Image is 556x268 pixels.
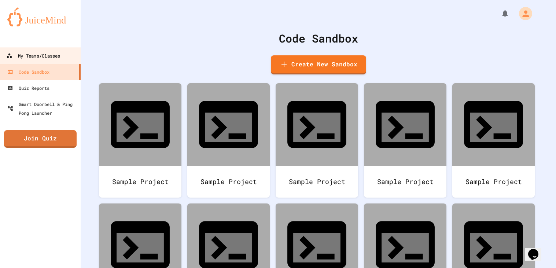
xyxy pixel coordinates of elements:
div: Sample Project [276,166,358,198]
div: Sample Project [452,166,535,198]
div: My Notifications [487,7,511,20]
div: Sample Project [364,166,446,198]
a: Join Quiz [4,130,77,148]
div: Smart Doorbell & Ping Pong Launcher [7,100,78,117]
div: Code Sandbox [7,67,49,76]
a: Sample Project [364,83,446,198]
iframe: chat widget [525,239,549,261]
img: logo-orange.svg [7,7,73,26]
a: Sample Project [452,83,535,198]
a: Sample Project [99,83,181,198]
div: Sample Project [99,166,181,198]
div: My Account [511,5,534,22]
a: Sample Project [187,83,270,198]
a: Create New Sandbox [271,55,366,74]
div: Quiz Reports [7,84,49,92]
a: Sample Project [276,83,358,198]
div: Sample Project [187,166,270,198]
div: Code Sandbox [99,30,538,47]
div: My Teams/Classes [6,51,60,60]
